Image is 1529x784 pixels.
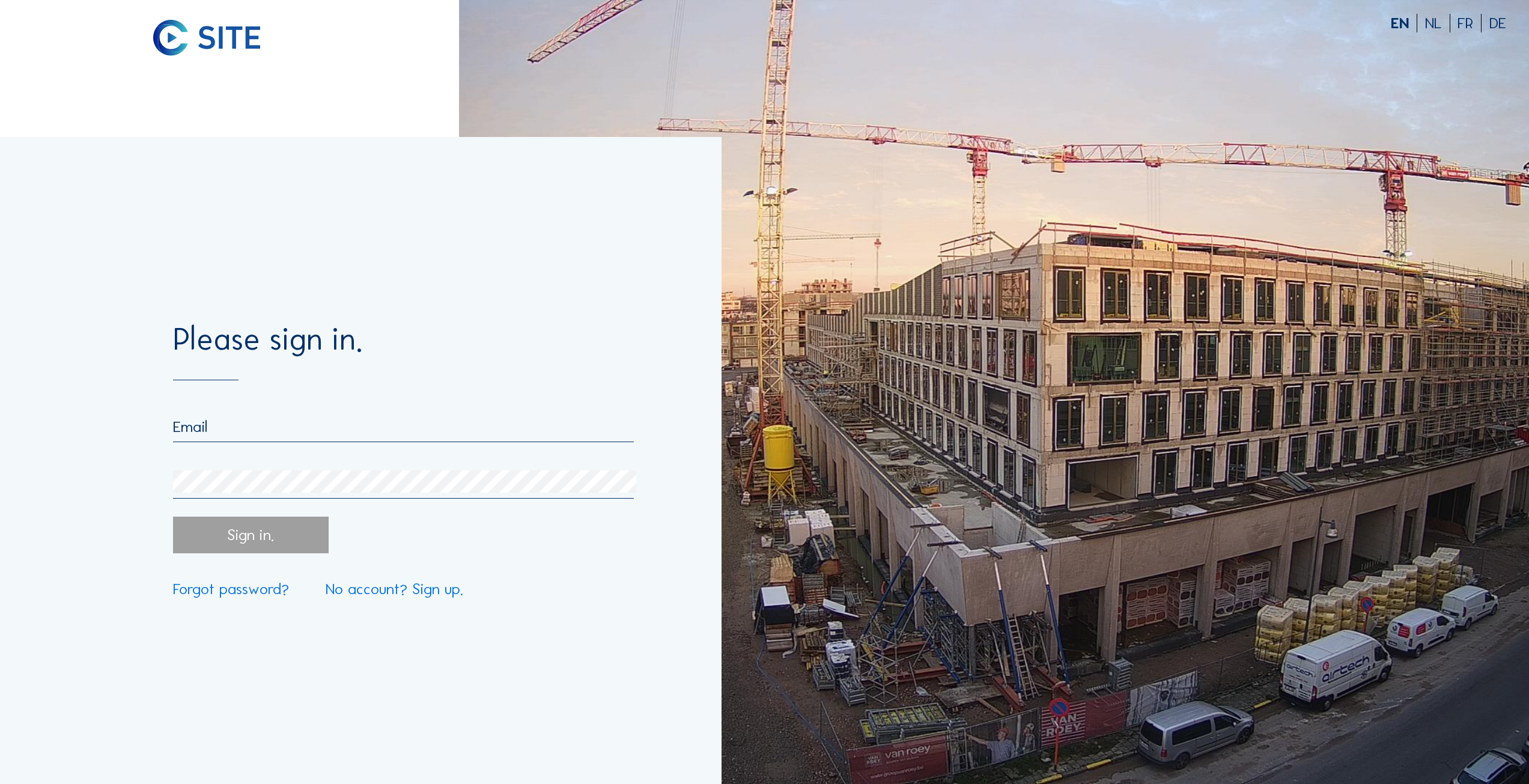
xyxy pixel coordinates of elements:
input: Email [173,418,634,436]
div: NL [1425,16,1450,31]
div: FR [1458,16,1482,31]
div: EN [1391,16,1418,31]
img: C-SITE logo [153,20,260,56]
div: Sign in. [173,517,329,553]
a: Forgot password? [173,582,289,597]
div: Please sign in. [173,324,634,380]
div: DE [1489,16,1506,31]
a: No account? Sign up. [326,582,463,597]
